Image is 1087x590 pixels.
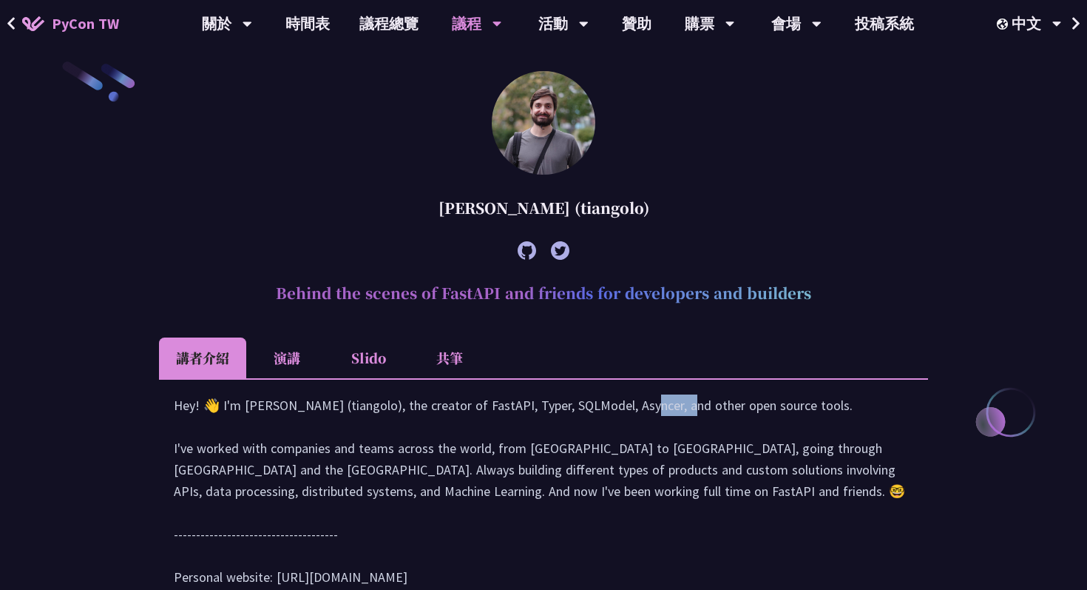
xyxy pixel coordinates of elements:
[328,338,409,378] li: Slido
[409,338,490,378] li: 共筆
[159,186,928,230] div: [PERSON_NAME] (tiangolo)
[997,19,1012,30] img: Locale Icon
[159,271,928,315] h2: Behind the scenes of FastAPI and friends for developers and builders
[492,71,595,175] img: Sebastián Ramírez (tiangolo)
[7,5,134,42] a: PyCon TW
[22,16,44,31] img: Home icon of PyCon TW 2025
[246,338,328,378] li: 演講
[159,338,246,378] li: 講者介紹
[52,13,119,35] span: PyCon TW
